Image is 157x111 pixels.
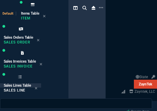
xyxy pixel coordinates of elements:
[119,87,127,96] a: BigCommerce
[4,40,33,45] p: Sales Order
[89,4,98,12] nx-icon: Close Workbench
[4,35,33,40] span: Sales Orders Table
[21,11,39,16] span: Items Table
[4,59,36,64] span: Sales Invoices Table
[71,4,80,12] nx-icon: Split Panels
[4,64,34,69] p: Sales Invoice
[99,5,103,11] nx-icon: Open New Tab
[150,75,157,79] a: API TOKEN
[37,38,40,43] nx-icon: Close Tab
[43,14,46,19] nx-icon: Close Tab
[134,75,150,79] a: Global State
[40,62,42,67] nx-icon: Close Tab
[2,12,16,16] span: Default
[134,80,157,89] a: ZaynTek
[80,4,89,12] nx-icon: Search
[21,16,39,21] p: Item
